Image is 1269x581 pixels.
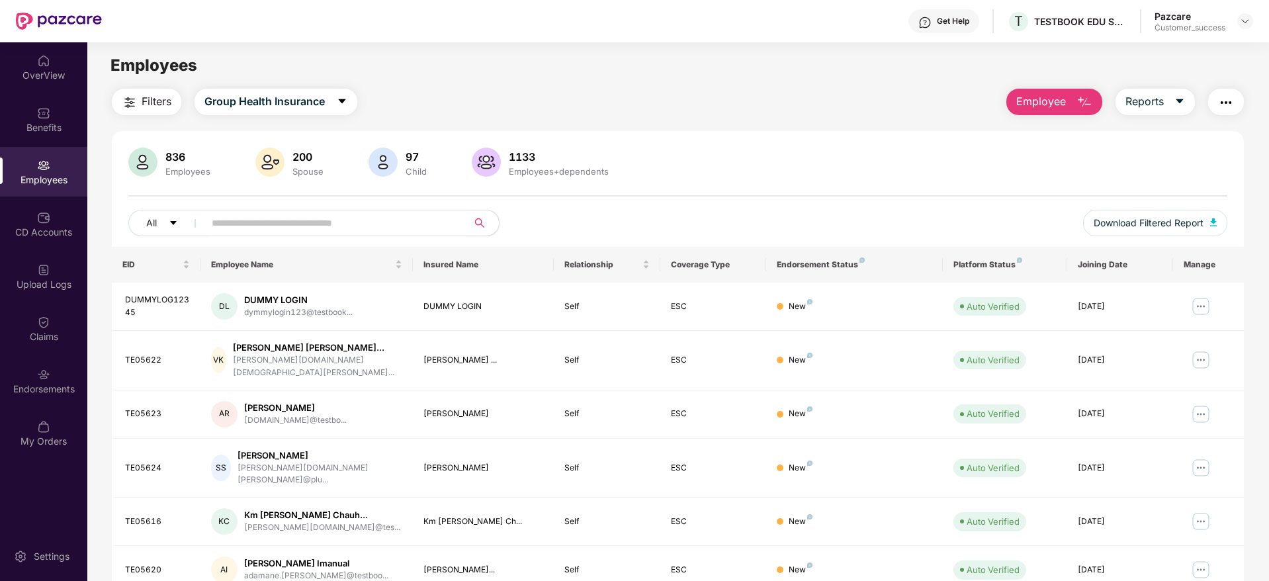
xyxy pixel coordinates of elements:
[37,368,50,381] img: svg+xml;base64,PHN2ZyBpZD0iRW5kb3JzZW1lbnRzIiB4bWxucz0iaHR0cDovL3d3dy53My5vcmcvMjAwMC9zdmciIHdpZH...
[211,508,238,535] div: KC
[937,16,969,26] div: Get Help
[1083,210,1227,236] button: Download Filtered Report
[466,210,500,236] button: search
[789,354,812,367] div: New
[290,150,326,163] div: 200
[807,406,812,412] img: svg+xml;base64,PHN2ZyB4bWxucz0iaHR0cDovL3d3dy53My5vcmcvMjAwMC9zdmciIHdpZHRoPSI4IiBoZWlnaHQ9IjgiIH...
[204,93,325,110] span: Group Health Insurance
[671,462,756,474] div: ESC
[244,521,400,534] div: [PERSON_NAME][DOMAIN_NAME]@tes...
[1190,296,1211,317] img: manageButton
[777,259,932,270] div: Endorsement Status
[369,148,398,177] img: svg+xml;base64,PHN2ZyB4bWxucz0iaHR0cDovL3d3dy53My5vcmcvMjAwMC9zdmciIHhtbG5zOnhsaW5rPSJodHRwOi8vd3...
[1190,457,1211,478] img: manageButton
[1190,511,1211,532] img: manageButton
[1094,216,1203,230] span: Download Filtered Report
[37,211,50,224] img: svg+xml;base64,PHN2ZyBpZD0iQ0RfQWNjb3VudHMiIGRhdGEtbmFtZT0iQ0QgQWNjb3VudHMiIHhtbG5zPSJodHRwOi8vd3...
[195,89,357,115] button: Group Health Insurancecaret-down
[112,247,200,283] th: EID
[1034,15,1127,28] div: TESTBOOK EDU SOLUTIONS PRIVATE LIMITED
[564,300,649,313] div: Self
[967,563,1020,576] div: Auto Verified
[506,166,611,177] div: Employees+dependents
[244,557,388,570] div: [PERSON_NAME] Imanual
[125,462,190,474] div: TE05624
[37,316,50,329] img: svg+xml;base64,PHN2ZyBpZD0iQ2xhaW0iIHhtbG5zPSJodHRwOi8vd3d3LnczLm9yZy8yMDAwL3N2ZyIgd2lkdGg9IjIwIi...
[1078,300,1162,313] div: [DATE]
[233,341,402,354] div: [PERSON_NAME] [PERSON_NAME]...
[1116,89,1195,115] button: Reportscaret-down
[554,247,660,283] th: Relationship
[403,166,429,177] div: Child
[564,515,649,528] div: Self
[211,347,226,373] div: VK
[1078,408,1162,420] div: [DATE]
[14,550,27,563] img: svg+xml;base64,PHN2ZyBpZD0iU2V0dGluZy0yMHgyMCIgeG1sbnM9Imh0dHA6Ly93d3cudzMub3JnLzIwMDAvc3ZnIiB3aW...
[112,89,181,115] button: Filters
[564,259,639,270] span: Relationship
[671,408,756,420] div: ESC
[244,414,347,427] div: [DOMAIN_NAME]@testbo...
[1016,93,1066,110] span: Employee
[146,216,157,230] span: All
[1190,349,1211,371] img: manageButton
[37,420,50,433] img: svg+xml;base64,PHN2ZyBpZD0iTXlfT3JkZXJzIiBkYXRhLW5hbWU9Ik15IE9yZGVycyIgeG1sbnM9Imh0dHA6Ly93d3cudz...
[1155,22,1225,33] div: Customer_success
[16,13,102,30] img: New Pazcare Logo
[789,300,812,313] div: New
[1155,10,1225,22] div: Pazcare
[671,564,756,576] div: ESC
[423,515,544,528] div: Km [PERSON_NAME] Ch...
[807,299,812,304] img: svg+xml;base64,PHN2ZyB4bWxucz0iaHR0cDovL3d3dy53My5vcmcvMjAwMC9zdmciIHdpZHRoPSI4IiBoZWlnaHQ9IjgiIH...
[244,509,400,521] div: Km [PERSON_NAME] Chauh...
[233,354,402,379] div: [PERSON_NAME][DOMAIN_NAME][DEMOGRAPHIC_DATA][PERSON_NAME]...
[807,461,812,466] img: svg+xml;base64,PHN2ZyB4bWxucz0iaHR0cDovL3d3dy53My5vcmcvMjAwMC9zdmciIHdpZHRoPSI4IiBoZWlnaHQ9IjgiIH...
[211,293,238,320] div: DL
[413,247,554,283] th: Insured Name
[337,96,347,108] span: caret-down
[671,300,756,313] div: ESC
[807,353,812,358] img: svg+xml;base64,PHN2ZyB4bWxucz0iaHR0cDovL3d3dy53My5vcmcvMjAwMC9zdmciIHdpZHRoPSI4IiBoZWlnaHQ9IjgiIH...
[967,300,1020,313] div: Auto Verified
[807,562,812,568] img: svg+xml;base64,PHN2ZyB4bWxucz0iaHR0cDovL3d3dy53My5vcmcvMjAwMC9zdmciIHdpZHRoPSI4IiBoZWlnaHQ9IjgiIH...
[125,515,190,528] div: TE05616
[1078,462,1162,474] div: [DATE]
[1006,89,1102,115] button: Employee
[290,166,326,177] div: Spouse
[1190,559,1211,580] img: manageButton
[1076,95,1092,111] img: svg+xml;base64,PHN2ZyB4bWxucz0iaHR0cDovL3d3dy53My5vcmcvMjAwMC9zdmciIHhtbG5zOnhsaW5rPSJodHRwOi8vd3...
[423,354,544,367] div: [PERSON_NAME] ...
[423,408,544,420] div: [PERSON_NAME]
[671,354,756,367] div: ESC
[238,462,402,487] div: [PERSON_NAME][DOMAIN_NAME][PERSON_NAME]@plu...
[403,150,429,163] div: 97
[1067,247,1173,283] th: Joining Date
[1078,564,1162,576] div: [DATE]
[163,150,213,163] div: 836
[37,159,50,172] img: svg+xml;base64,PHN2ZyBpZD0iRW1wbG95ZWVzIiB4bWxucz0iaHR0cDovL3d3dy53My5vcmcvMjAwMC9zdmciIHdpZHRoPS...
[789,515,812,528] div: New
[110,56,197,75] span: Employees
[967,353,1020,367] div: Auto Verified
[506,150,611,163] div: 1133
[142,93,171,110] span: Filters
[671,515,756,528] div: ESC
[125,408,190,420] div: TE05623
[472,148,501,177] img: svg+xml;base64,PHN2ZyB4bWxucz0iaHR0cDovL3d3dy53My5vcmcvMjAwMC9zdmciIHhtbG5zOnhsaW5rPSJodHRwOi8vd3...
[1014,13,1023,29] span: T
[789,462,812,474] div: New
[169,218,178,229] span: caret-down
[1017,257,1022,263] img: svg+xml;base64,PHN2ZyB4bWxucz0iaHR0cDovL3d3dy53My5vcmcvMjAwMC9zdmciIHdpZHRoPSI4IiBoZWlnaHQ9IjgiIH...
[125,564,190,576] div: TE05620
[1078,354,1162,367] div: [DATE]
[564,408,649,420] div: Self
[1240,16,1250,26] img: svg+xml;base64,PHN2ZyBpZD0iRHJvcGRvd24tMzJ4MzIiIHhtbG5zPSJodHRwOi8vd3d3LnczLm9yZy8yMDAwL3N2ZyIgd2...
[211,401,238,427] div: AR
[564,462,649,474] div: Self
[1190,404,1211,425] img: manageButton
[423,564,544,576] div: [PERSON_NAME]...
[423,300,544,313] div: DUMMY LOGIN
[953,259,1056,270] div: Platform Status
[1218,95,1234,111] img: svg+xml;base64,PHN2ZyB4bWxucz0iaHR0cDovL3d3dy53My5vcmcvMjAwMC9zdmciIHdpZHRoPSIyNCIgaGVpZ2h0PSIyNC...
[466,218,492,228] span: search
